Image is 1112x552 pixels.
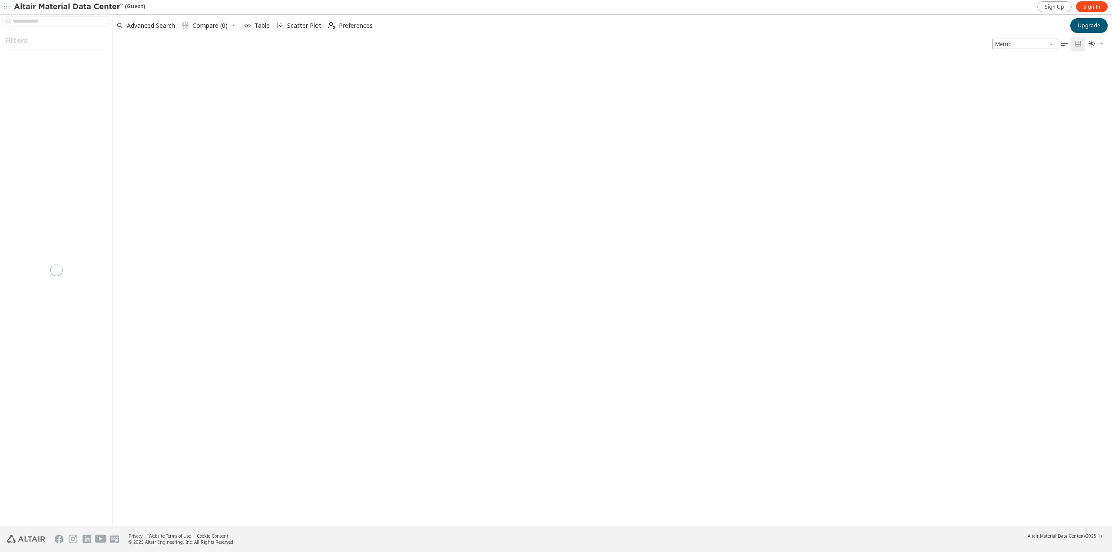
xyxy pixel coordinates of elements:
span: Advanced Search [127,23,175,29]
button: Theme [1085,37,1108,51]
img: Altair Material Data Center [14,3,125,11]
a: Privacy [129,533,142,539]
span: Metric [992,39,1057,49]
span: Upgrade [1078,22,1100,29]
span: Preferences [339,23,373,29]
button: Upgrade [1070,18,1108,33]
i:  [328,22,335,29]
i:  [182,22,189,29]
div: Unit System [992,39,1057,49]
span: Sign In [1083,3,1100,10]
span: Altair Material Data Center [1028,533,1082,539]
a: Cookie Consent [197,533,228,539]
i:  [1061,40,1068,47]
span: Compare (0) [192,23,228,29]
div: (Guest) [14,3,145,11]
img: Altair Engineering [7,535,45,543]
span: Sign Up [1045,3,1064,10]
a: Website Terms of Use [149,533,191,539]
a: Sign Up [1037,1,1072,12]
div: © 2025 Altair Engineering, Inc. All Rights Reserved. [129,539,235,545]
span: Table [255,23,270,29]
a: Sign In [1076,1,1108,12]
button: Table View [1057,37,1071,51]
span: Scatter Plot [287,23,321,29]
button: Tile View [1071,37,1085,51]
i:  [1075,40,1082,47]
div: (v2025.1) [1028,533,1102,539]
i:  [1089,40,1095,47]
